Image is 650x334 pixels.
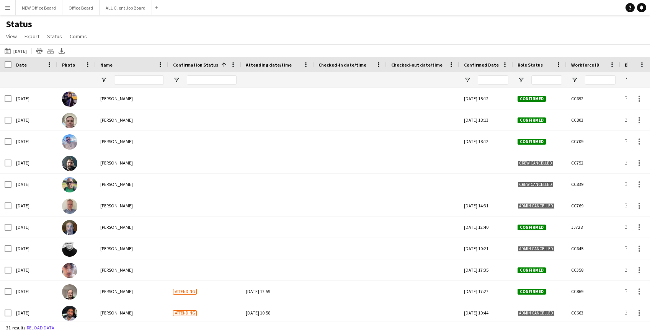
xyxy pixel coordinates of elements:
div: CC663 [567,302,620,323]
div: [DATE] [11,238,57,259]
app-action-btn: Crew files as ZIP [46,46,55,55]
div: [DATE] 17:27 [459,281,513,302]
div: [DATE] [11,109,57,130]
a: View [3,31,20,41]
span: Confirmed [518,225,546,230]
span: Board [625,62,638,68]
span: [PERSON_NAME] [100,117,133,123]
button: Office Board [62,0,100,15]
span: [PERSON_NAME] [100,160,133,166]
span: Confirmed [518,96,546,102]
span: Confirmed [518,289,546,295]
span: Confirmed [518,139,546,145]
div: [DATE] [11,195,57,216]
input: Role Status Filter Input [531,75,562,85]
span: Workforce ID [571,62,599,68]
div: [DATE] [11,302,57,323]
div: [DATE] [11,174,57,195]
span: [PERSON_NAME] [100,96,133,101]
a: Export [21,31,42,41]
div: [DATE] 10:44 [459,302,513,323]
span: Confirmation Status [173,62,218,68]
span: Attending [173,289,197,295]
img: Michael Davis [62,220,77,235]
span: [PERSON_NAME] [100,203,133,209]
a: Status [44,31,65,41]
div: [DATE] 18:12 [459,131,513,152]
span: [PERSON_NAME] [100,310,133,316]
button: Open Filter Menu [518,77,524,83]
span: Admin cancelled [518,310,555,316]
div: [DATE] 18:13 [459,109,513,130]
span: Attending date/time [246,62,292,68]
button: [DATE] [3,46,28,55]
span: Admin cancelled [518,203,555,209]
div: [DATE] 10:58 [246,302,309,323]
img: Desiree Ramsey [62,91,77,107]
div: [DATE] 10:21 [459,238,513,259]
span: Role Status [518,62,543,68]
div: [DATE] 17:59 [246,281,309,302]
button: Open Filter Menu [173,77,180,83]
img: Suraj Sharma [62,306,77,321]
div: [DATE] 17:35 [459,259,513,280]
div: CC769 [567,195,620,216]
span: Confirmed [518,267,546,273]
span: Status [47,33,62,40]
div: CC869 [567,281,620,302]
div: [DATE] [11,152,57,173]
span: [PERSON_NAME] [100,288,133,294]
img: Manesh Maisuria [62,177,77,192]
span: [PERSON_NAME] [100,267,133,273]
div: CC803 [567,109,620,130]
div: CC752 [567,152,620,173]
div: [DATE] [11,259,57,280]
span: Checked-in date/time [318,62,366,68]
app-action-btn: Print [35,46,44,55]
a: Comms [67,31,90,41]
img: Marc Berwick [62,199,77,214]
span: View [6,33,17,40]
span: Crew cancelled [518,182,554,187]
input: Workforce ID Filter Input [585,75,616,85]
app-action-btn: Export XLSX [57,46,66,55]
button: Open Filter Menu [625,77,632,83]
div: [DATE] [11,88,57,109]
div: JJ728 [567,217,620,238]
button: ALL Client Job Board [100,0,152,15]
input: Name Filter Input [114,75,164,85]
button: Open Filter Menu [100,77,107,83]
div: CC709 [567,131,620,152]
span: Crew cancelled [518,160,554,166]
button: Open Filter Menu [464,77,471,83]
img: Mike Brooks [62,241,77,257]
input: Confirmation Status Filter Input [187,75,237,85]
span: [PERSON_NAME] [100,181,133,187]
span: Photo [62,62,75,68]
span: [PERSON_NAME] [100,138,133,144]
span: Name [100,62,113,68]
img: Aaron James [62,284,77,300]
div: CC358 [567,259,620,280]
img: Kris Byrne [62,156,77,171]
span: Admin cancelled [518,246,555,252]
span: Checked-out date/time [391,62,443,68]
div: CC839 [567,174,620,195]
span: [PERSON_NAME] [100,224,133,230]
span: Date [16,62,27,68]
div: [DATE] 12:40 [459,217,513,238]
button: NEW Office Board [16,0,62,15]
div: CC692 [567,88,620,109]
div: [DATE] 14:31 [459,195,513,216]
div: [DATE] [11,281,57,302]
span: Attending [173,310,197,316]
input: Confirmed Date Filter Input [478,75,508,85]
div: CC645 [567,238,620,259]
div: [DATE] [11,131,57,152]
img: Ashley Roberts [62,134,77,150]
span: Confirmed [518,117,546,123]
img: Ethan Davis [62,263,77,278]
span: Export [24,33,39,40]
span: Confirmed Date [464,62,499,68]
span: [PERSON_NAME] [100,246,133,251]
